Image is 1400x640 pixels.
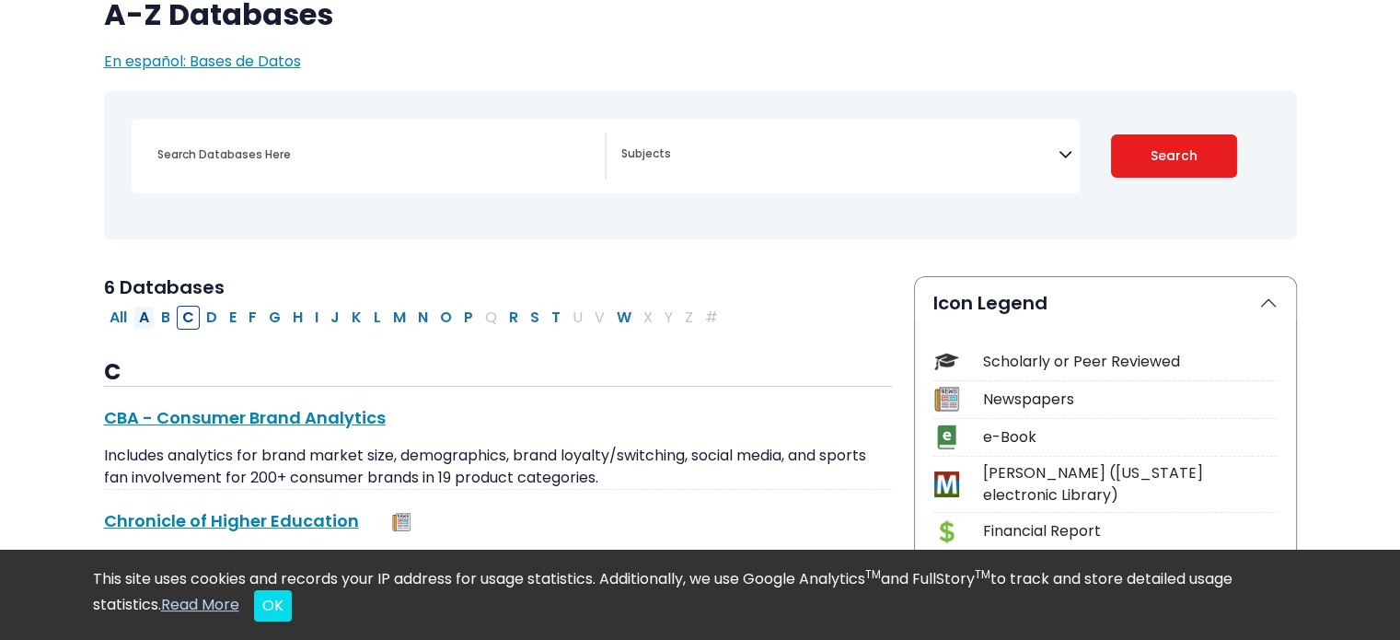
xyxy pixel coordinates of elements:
[934,387,959,412] img: Icon Newspapers
[503,306,524,330] button: Filter Results R
[983,520,1278,542] div: Financial Report
[104,509,359,532] a: Chronicle of Higher Education
[104,51,301,72] a: En español: Bases de Datos
[104,306,725,327] div: Alpha-list to filter by first letter of database name
[983,351,1278,373] div: Scholarly or Peer Reviewed
[325,306,345,330] button: Filter Results J
[156,306,176,330] button: Filter Results B
[104,445,892,489] p: Includes analytics for brand market size, demographics, brand loyalty/switching, social media, an...
[287,306,308,330] button: Filter Results H
[983,426,1278,448] div: e-Book
[243,306,262,330] button: Filter Results F
[934,471,959,496] img: Icon MeL (Michigan electronic Library)
[309,306,324,330] button: Filter Results I
[254,590,292,622] button: Close
[146,141,605,168] input: Search database by title or keyword
[133,306,155,330] button: Filter Results A
[934,425,959,449] img: Icon e-Book
[201,306,223,330] button: Filter Results D
[611,306,637,330] button: Filter Results W
[93,568,1308,622] div: This site uses cookies and records your IP address for usage statistics. Additionally, we use Goo...
[177,306,200,330] button: Filter Results C
[1111,134,1237,178] button: Submit for Search Results
[392,513,411,531] img: Newspapers
[915,277,1296,329] button: Icon Legend
[263,306,286,330] button: Filter Results G
[104,406,386,429] a: CBA - Consumer Brand Analytics
[104,548,892,570] p: Contains news, information, and jobs for college and university faculty members and administrators.
[458,306,479,330] button: Filter Results P
[975,566,990,582] sup: TM
[224,306,242,330] button: Filter Results E
[104,274,225,300] span: 6 Databases
[934,349,959,374] img: Icon Scholarly or Peer Reviewed
[368,306,387,330] button: Filter Results L
[525,306,545,330] button: Filter Results S
[865,566,881,582] sup: TM
[346,306,367,330] button: Filter Results K
[388,306,411,330] button: Filter Results M
[104,359,892,387] h3: C
[621,148,1059,163] textarea: Search
[104,306,133,330] button: All
[546,306,566,330] button: Filter Results T
[434,306,457,330] button: Filter Results O
[934,519,959,544] img: Icon Financial Report
[983,462,1278,506] div: [PERSON_NAME] ([US_STATE] electronic Library)
[412,306,434,330] button: Filter Results N
[104,91,1297,239] nav: Search filters
[983,389,1278,411] div: Newspapers
[161,594,239,615] a: Read More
